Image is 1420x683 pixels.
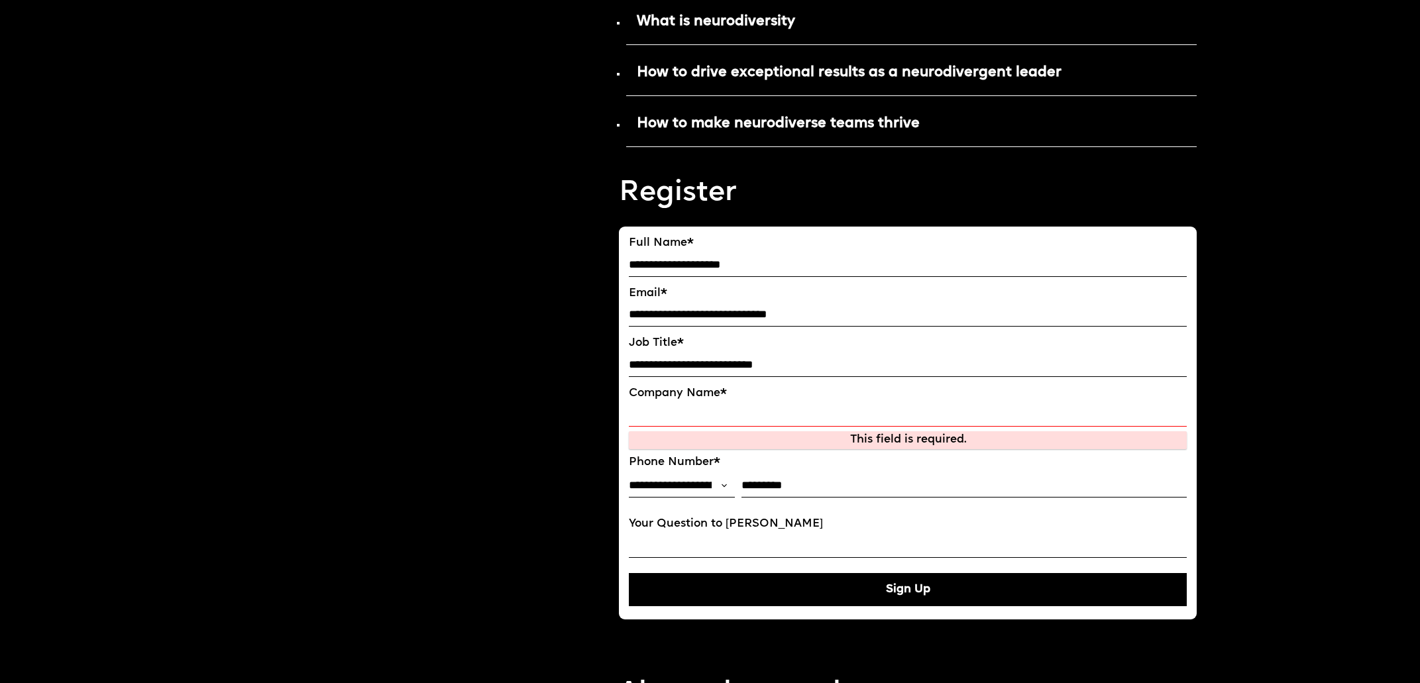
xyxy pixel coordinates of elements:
[633,433,1183,447] div: This field is required.
[629,517,1187,531] label: Your Question to [PERSON_NAME]
[637,117,920,131] strong: How to make neurodiverse teams thrive
[629,236,1187,250] label: Full Name
[629,387,1187,401] label: Company Name
[629,337,1187,350] label: Job Title
[629,573,1187,606] button: Sign Up
[619,174,1197,213] p: Register
[637,15,795,28] strong: What is neurodiversity
[629,287,1187,301] label: Email
[629,456,1187,470] label: Phone Number
[637,66,1062,79] strong: How to drive exceptional results as a neurodivergent leader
